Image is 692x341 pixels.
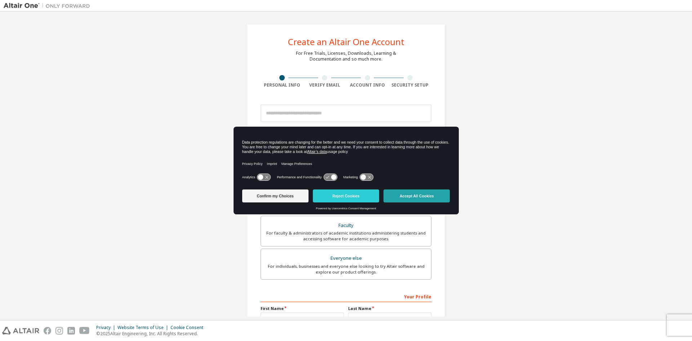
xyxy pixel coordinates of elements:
[348,306,431,311] label: Last Name
[96,331,208,337] p: © 2025 Altair Engineering, Inc. All Rights Reserved.
[265,253,427,263] div: Everyone else
[261,290,431,302] div: Your Profile
[117,325,170,331] div: Website Terms of Use
[170,325,208,331] div: Cookie Consent
[56,327,63,335] img: instagram.svg
[265,263,427,275] div: For individuals, businesses and everyone else looking to try Altair software and explore our prod...
[79,327,90,335] img: youtube.svg
[261,306,344,311] label: First Name
[261,82,303,88] div: Personal Info
[2,327,39,335] img: altair_logo.svg
[288,38,404,46] div: Create an Altair One Account
[96,325,117,331] div: Privacy
[265,220,427,231] div: Faculty
[4,2,94,9] img: Altair One
[265,230,427,242] div: For faculty & administrators of academic institutions administering students and accessing softwa...
[303,82,346,88] div: Verify Email
[296,51,396,62] div: For Free Trials, Licenses, Downloads, Learning & Documentation and so much more.
[44,327,51,335] img: facebook.svg
[346,82,389,88] div: Account Info
[389,82,432,88] div: Security Setup
[67,327,75,335] img: linkedin.svg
